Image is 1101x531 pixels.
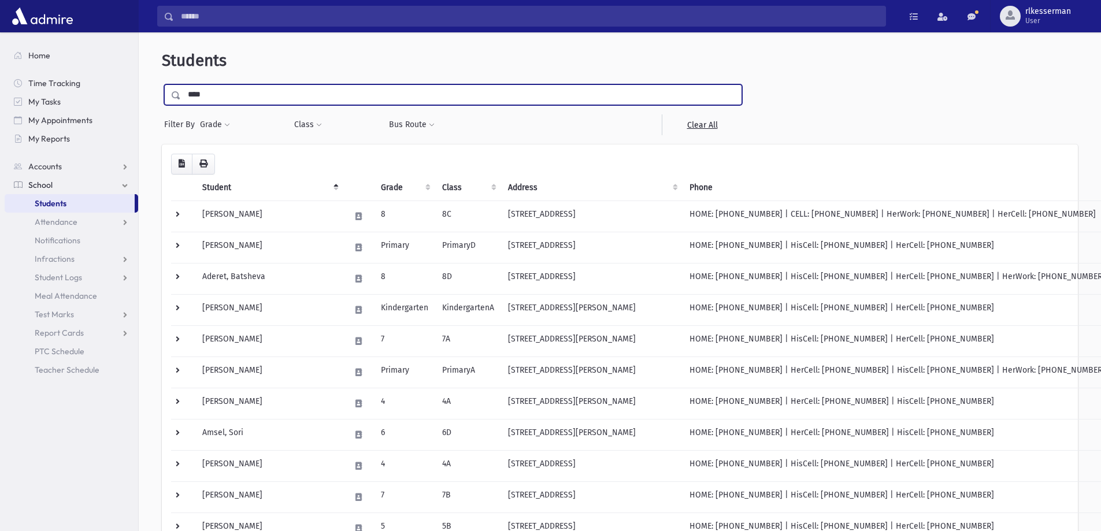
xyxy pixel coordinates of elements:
[435,232,501,263] td: PrimaryD
[435,357,501,388] td: PrimaryA
[35,309,74,320] span: Test Marks
[195,481,343,513] td: [PERSON_NAME]
[435,481,501,513] td: 7B
[5,287,138,305] a: Meal Attendance
[501,263,683,294] td: [STREET_ADDRESS]
[195,388,343,419] td: [PERSON_NAME]
[5,342,138,361] a: PTC Schedule
[5,324,138,342] a: Report Cards
[195,294,343,325] td: [PERSON_NAME]
[28,161,62,172] span: Accounts
[5,46,138,65] a: Home
[435,450,501,481] td: 4A
[5,74,138,92] a: Time Tracking
[501,388,683,419] td: [STREET_ADDRESS][PERSON_NAME]
[662,114,742,135] a: Clear All
[5,250,138,268] a: Infractions
[28,115,92,125] span: My Appointments
[171,154,192,174] button: CSV
[435,294,501,325] td: KindergartenA
[501,450,683,481] td: [STREET_ADDRESS]
[164,118,199,131] span: Filter By
[374,388,435,419] td: 4
[28,133,70,144] span: My Reports
[501,325,683,357] td: [STREET_ADDRESS][PERSON_NAME]
[195,450,343,481] td: [PERSON_NAME]
[35,346,84,357] span: PTC Schedule
[374,174,435,201] th: Grade: activate to sort column ascending
[374,294,435,325] td: Kindergarten
[35,291,97,301] span: Meal Attendance
[5,194,135,213] a: Students
[35,272,82,283] span: Student Logs
[195,419,343,450] td: Amsel, Sori
[35,235,80,246] span: Notifications
[35,365,99,375] span: Teacher Schedule
[501,294,683,325] td: [STREET_ADDRESS][PERSON_NAME]
[5,305,138,324] a: Test Marks
[174,6,885,27] input: Search
[501,481,683,513] td: [STREET_ADDRESS]
[195,357,343,388] td: [PERSON_NAME]
[435,200,501,232] td: 8C
[374,263,435,294] td: 8
[435,419,501,450] td: 6D
[5,268,138,287] a: Student Logs
[1025,16,1071,25] span: User
[35,198,66,209] span: Students
[435,388,501,419] td: 4A
[9,5,76,28] img: AdmirePro
[195,325,343,357] td: [PERSON_NAME]
[28,96,61,107] span: My Tasks
[374,357,435,388] td: Primary
[28,180,53,190] span: School
[5,157,138,176] a: Accounts
[192,154,215,174] button: Print
[5,129,138,148] a: My Reports
[501,200,683,232] td: [STREET_ADDRESS]
[162,51,227,70] span: Students
[5,213,138,231] a: Attendance
[199,114,231,135] button: Grade
[5,361,138,379] a: Teacher Schedule
[435,325,501,357] td: 7A
[35,217,77,227] span: Attendance
[195,174,343,201] th: Student: activate to sort column descending
[435,263,501,294] td: 8D
[374,200,435,232] td: 8
[374,325,435,357] td: 7
[195,200,343,232] td: [PERSON_NAME]
[195,232,343,263] td: [PERSON_NAME]
[35,328,84,338] span: Report Cards
[388,114,435,135] button: Bus Route
[501,174,683,201] th: Address: activate to sort column ascending
[435,174,501,201] th: Class: activate to sort column ascending
[5,92,138,111] a: My Tasks
[501,232,683,263] td: [STREET_ADDRESS]
[5,111,138,129] a: My Appointments
[374,481,435,513] td: 7
[1025,7,1071,16] span: rlkesserman
[195,263,343,294] td: Aderet, Batsheva
[501,419,683,450] td: [STREET_ADDRESS][PERSON_NAME]
[28,50,50,61] span: Home
[374,232,435,263] td: Primary
[5,176,138,194] a: School
[35,254,75,264] span: Infractions
[374,419,435,450] td: 6
[294,114,322,135] button: Class
[28,78,80,88] span: Time Tracking
[374,450,435,481] td: 4
[5,231,138,250] a: Notifications
[501,357,683,388] td: [STREET_ADDRESS][PERSON_NAME]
